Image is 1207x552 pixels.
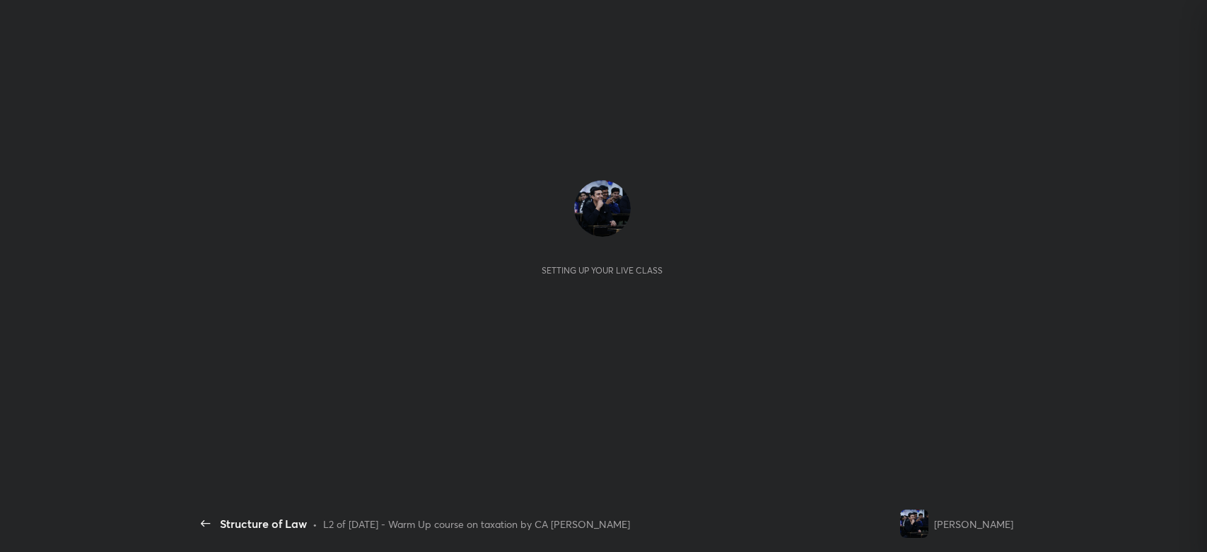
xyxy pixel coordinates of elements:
[220,515,307,532] div: Structure of Law
[574,180,631,237] img: 3ecc4a16164f415e9c6631d6952294ad.jpg
[323,517,630,532] div: L2 of [DATE] - Warm Up course on taxation by CA [PERSON_NAME]
[542,265,663,276] div: Setting up your live class
[313,517,317,532] div: •
[934,517,1013,532] div: [PERSON_NAME]
[900,510,928,538] img: 3ecc4a16164f415e9c6631d6952294ad.jpg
